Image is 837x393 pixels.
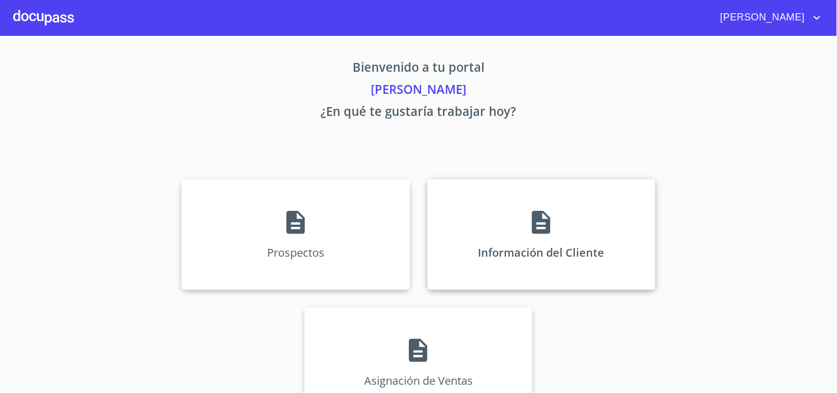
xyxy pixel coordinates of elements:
p: Bienvenido a tu portal [79,58,759,80]
button: account of current user [712,9,824,26]
p: Asignación de Ventas [364,373,473,388]
p: Información del Cliente [478,245,605,260]
span: [PERSON_NAME] [712,9,811,26]
p: Prospectos [267,245,324,260]
p: [PERSON_NAME] [79,80,759,102]
p: ¿En qué te gustaría trabajar hoy? [79,102,759,124]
